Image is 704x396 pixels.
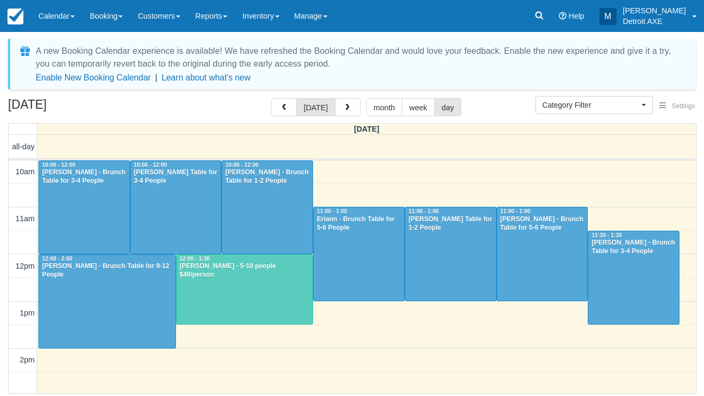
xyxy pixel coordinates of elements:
[317,208,347,214] span: 11:00 - 1:00
[8,98,143,118] h2: [DATE]
[134,162,167,168] span: 10:00 - 12:00
[7,9,23,25] img: checkfront-main-nav-mini-logo.png
[296,98,335,116] button: [DATE]
[36,45,683,70] div: A new Booking Calendar experience is available! We have refreshed the Booking Calendar and would ...
[15,214,35,223] span: 11am
[133,168,219,185] div: [PERSON_NAME] Table for 3-4 People
[591,232,622,238] span: 11:30 - 1:30
[38,254,176,349] a: 12:00 - 2:00[PERSON_NAME] - Brunch Table for 9-12 People
[179,262,310,279] div: [PERSON_NAME] - 5-10 people $40/person
[599,8,617,25] div: M
[623,16,686,27] p: Detroit AXE
[130,160,222,254] a: 10:00 - 12:00[PERSON_NAME] Table for 3-4 People
[155,73,157,82] span: |
[15,167,35,176] span: 10am
[313,207,405,301] a: 11:00 - 1:00Eriann - Brunch Table for 5-6 People
[559,12,566,20] i: Help
[20,355,35,364] span: 2pm
[569,12,585,20] span: Help
[36,72,151,83] button: Enable New Booking Calendar
[12,142,35,151] span: all-day
[500,215,585,232] div: [PERSON_NAME] - Brunch Table for 5-6 People
[42,262,173,279] div: [PERSON_NAME] - Brunch Table for 9-12 People
[38,160,130,254] a: 10:00 - 12:00[PERSON_NAME] - Brunch Table for 3-4 People
[542,100,639,110] span: Category Filter
[653,99,701,114] button: Settings
[225,168,310,185] div: [PERSON_NAME] - Brunch Table for 1-2 People
[402,98,435,116] button: week
[623,5,686,16] p: [PERSON_NAME]
[500,208,531,214] span: 11:00 - 1:00
[42,162,75,168] span: 10:00 - 12:00
[434,98,461,116] button: day
[42,168,127,185] div: [PERSON_NAME] - Brunch Table for 3-4 People
[408,215,493,232] div: [PERSON_NAME] Table for 1-2 People
[15,262,35,270] span: 12pm
[20,309,35,317] span: 1pm
[497,207,588,301] a: 11:00 - 1:00[PERSON_NAME] - Brunch Table for 5-6 People
[409,208,439,214] span: 11:00 - 1:00
[162,73,251,82] a: Learn about what's new
[354,125,380,133] span: [DATE]
[672,102,695,110] span: Settings
[225,162,258,168] span: 10:00 - 12:00
[316,215,402,232] div: Eriann - Brunch Table for 5-6 People
[180,256,210,262] span: 12:00 - 1:30
[588,231,679,325] a: 11:30 - 1:30[PERSON_NAME] - Brunch Table for 3-4 People
[42,256,73,262] span: 12:00 - 2:00
[366,98,403,116] button: month
[176,254,314,325] a: 12:00 - 1:30[PERSON_NAME] - 5-10 people $40/person
[221,160,313,254] a: 10:00 - 12:00[PERSON_NAME] - Brunch Table for 1-2 People
[405,207,497,301] a: 11:00 - 1:00[PERSON_NAME] Table for 1-2 People
[535,96,653,114] button: Category Filter
[591,239,676,256] div: [PERSON_NAME] - Brunch Table for 3-4 People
